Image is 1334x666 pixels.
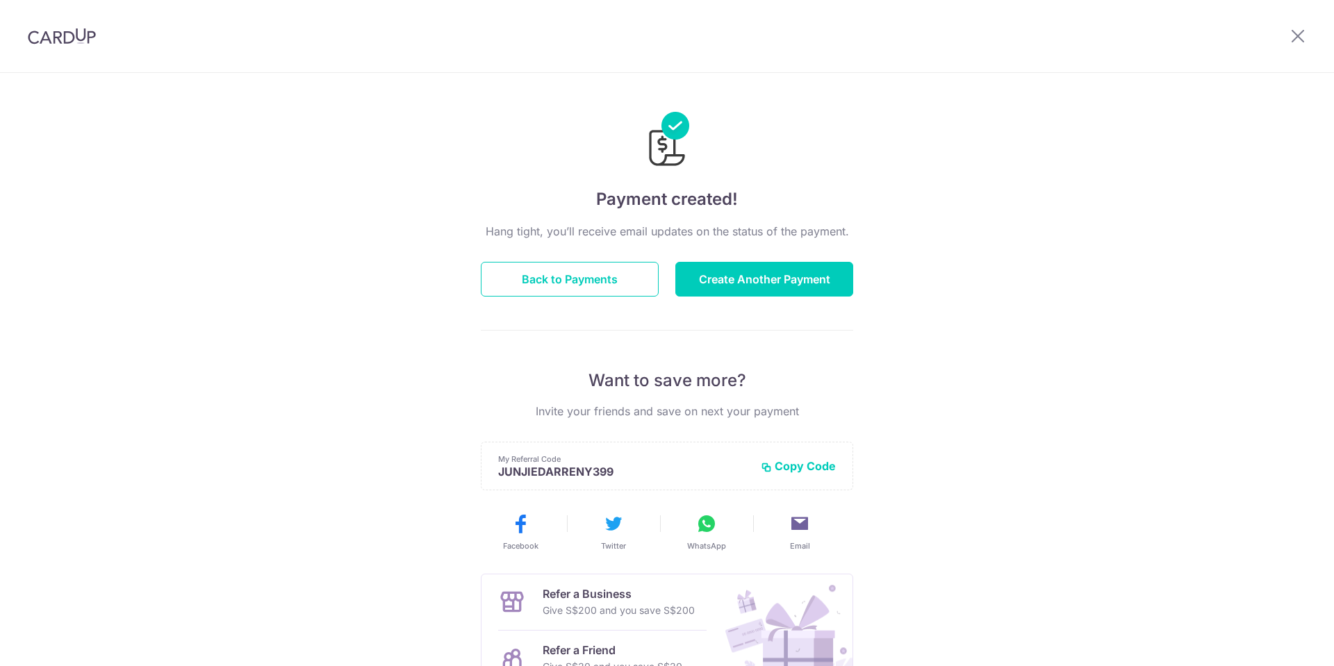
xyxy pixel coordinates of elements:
[573,513,654,551] button: Twitter
[687,540,726,551] span: WhatsApp
[543,642,682,658] p: Refer a Friend
[28,28,96,44] img: CardUp
[481,369,853,392] p: Want to save more?
[790,540,810,551] span: Email
[601,540,626,551] span: Twitter
[645,112,689,170] img: Payments
[759,513,841,551] button: Email
[498,465,750,478] p: JUNJIEDARRENY399
[481,403,853,419] p: Invite your friends and save on next your payment
[498,453,750,465] p: My Referral Code
[481,262,659,297] button: Back to Payments
[481,223,853,240] p: Hang tight, you’ll receive email updates on the status of the payment.
[481,187,853,212] h4: Payment created!
[666,513,748,551] button: WhatsApp
[543,602,695,619] p: Give S$200 and you save S$200
[761,459,836,473] button: Copy Code
[543,585,695,602] p: Refer a Business
[479,513,561,551] button: Facebook
[503,540,538,551] span: Facebook
[675,262,853,297] button: Create Another Payment
[1245,624,1320,659] iframe: Opens a widget where you can find more information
